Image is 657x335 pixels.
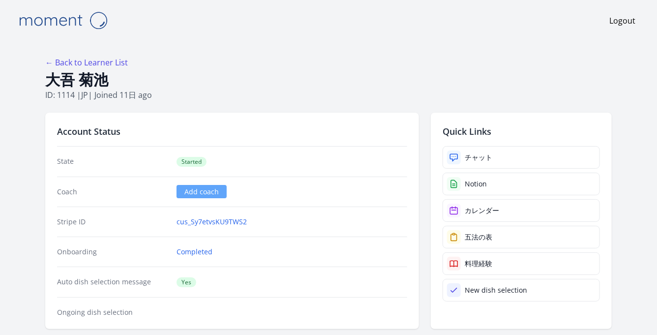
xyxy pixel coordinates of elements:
[14,8,112,33] img: Moment
[177,217,247,227] a: cus_Sy7etvsKU9TWS2
[465,259,492,269] div: 料理経験
[443,173,600,195] a: Notion
[609,15,635,27] a: Logout
[45,57,128,68] a: ← Back to Learner List
[443,124,600,138] h2: Quick Links
[465,179,487,189] div: Notion
[465,285,527,295] div: New dish selection
[177,247,212,257] a: Completed
[57,277,169,287] dt: Auto dish selection message
[443,279,600,302] a: New dish selection
[443,146,600,169] a: チャット
[443,226,600,248] a: 五法の表
[57,247,169,257] dt: Onboarding
[465,206,499,215] div: カレンダー
[57,187,169,197] dt: Coach
[465,232,492,242] div: 五法の表
[177,157,207,167] span: Started
[45,89,612,101] p: ID: 1114 | | Joined 11日 ago
[465,152,492,162] div: チャット
[57,156,169,167] dt: State
[81,90,88,100] span: jp
[57,307,169,317] dt: Ongoing dish selection
[443,199,600,222] a: カレンダー
[177,277,196,287] span: Yes
[45,70,612,89] h1: 大吾 菊池
[57,124,407,138] h2: Account Status
[57,217,169,227] dt: Stripe ID
[443,252,600,275] a: 料理経験
[177,185,227,198] a: Add coach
